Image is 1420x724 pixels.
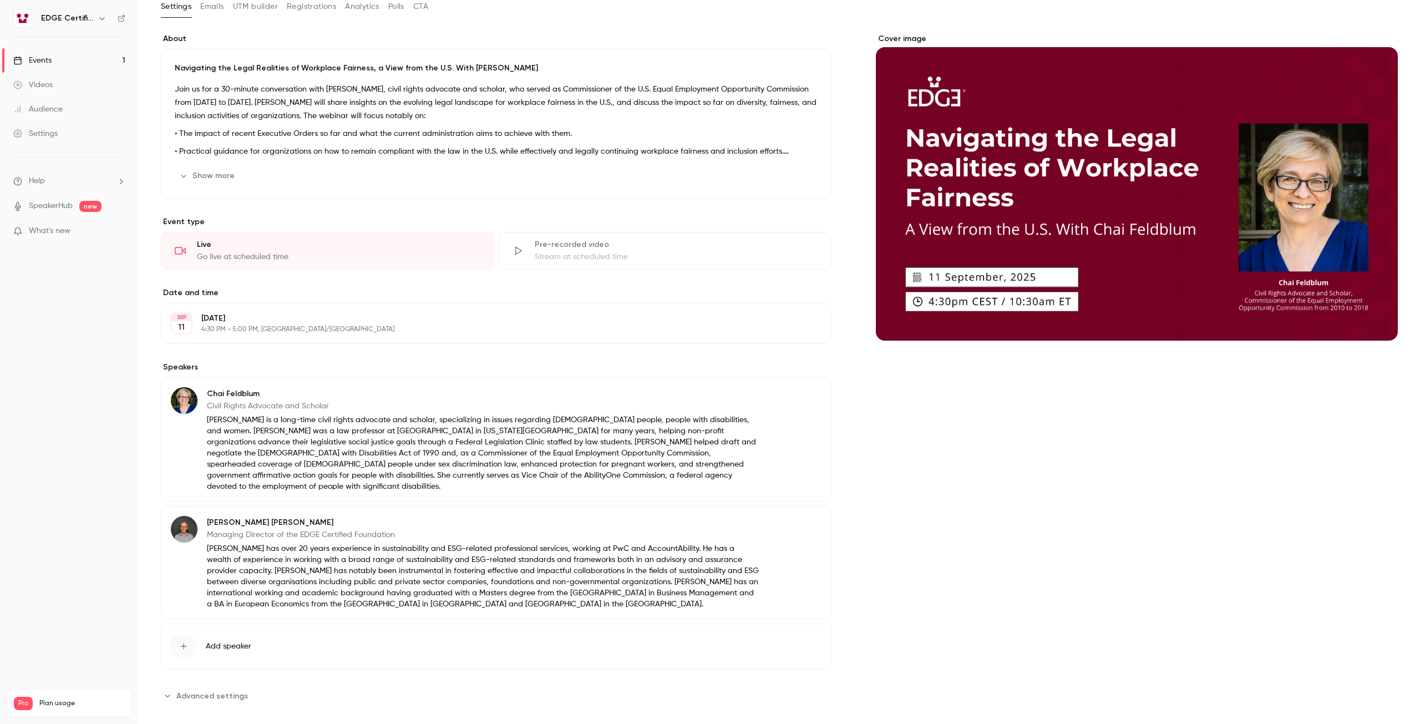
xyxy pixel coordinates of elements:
[29,175,45,187] span: Help
[9,200,213,244] div: user says…
[18,251,89,262] div: you're good to go!
[175,167,241,185] button: Show more
[9,87,213,142] div: user says…
[161,687,255,705] button: Advanced settings
[206,641,251,652] span: Add speaker
[54,6,126,14] h1: [PERSON_NAME]
[499,232,832,270] div: Pre-recorded videoStream at scheduled time
[161,687,831,705] section: Advanced settings
[190,359,208,377] button: Send a message…
[79,201,102,212] span: new
[535,239,818,250] div: Pre-recorded video
[161,232,494,270] div: LiveGo live at scheduled time
[197,239,480,250] div: Live
[197,251,480,262] div: Go live at scheduled time
[40,200,213,235] div: thank you, am i good to go now or are you still setting it up?
[207,414,759,492] p: [PERSON_NAME] is a long-time civil rights advocate and scholar, specializing in issues regarding ...
[161,33,831,44] label: About
[195,4,215,24] div: Close
[201,313,773,324] p: [DATE]
[40,87,213,133] div: Hi [PERSON_NAME], amazing, thanks for your support. Can we call it "EDGE Certification"
[7,4,28,26] button: go back
[14,697,33,710] span: Pro
[207,529,759,540] p: Managing Director of the EDGE Certified Foundation
[207,517,759,528] p: [PERSON_NAME] [PERSON_NAME]
[201,325,773,334] p: 4:30 PM - 5:00 PM, [GEOGRAPHIC_DATA]/[GEOGRAPHIC_DATA]
[35,363,44,372] button: Gif picker
[53,363,62,372] button: Upload attachment
[207,388,759,399] p: Chai Feldblum
[176,690,248,702] span: Advanced settings
[32,6,49,24] img: Profile image for Salim
[207,543,759,610] p: [PERSON_NAME] has over 20 years experience in sustainability and ESG-related professional service...
[18,148,134,159] div: Sure, let me change it for you
[49,94,204,126] div: Hi [PERSON_NAME], amazing, thanks for your support. Can we call it "EDGE Certification"
[13,128,58,139] div: Settings
[138,301,204,355] div: thumbs up
[13,79,53,90] div: Videos
[161,216,831,227] p: Event type
[171,516,197,543] img: David Pritchett
[49,207,204,229] div: thank you, am i good to go now or are you still setting it up?
[9,244,213,288] div: Salim says…
[29,225,70,237] span: What's new
[14,9,32,27] img: EDGE Certification
[41,13,93,24] h6: EDGE Certification
[876,33,1398,44] label: Cover image
[175,145,818,158] p: • Practical guidance for organizations on how to remain compliant with the law in the U.S. while ...
[39,699,125,708] span: Plan usage
[175,127,818,140] p: • The impact of recent Executive Orders so far and what the current administration aims to achiev...
[18,270,105,277] div: [PERSON_NAME] • 1h ago
[129,288,213,361] div: thumbs up
[175,63,818,74] p: Navigating the Legal Realities of Workplace Fairness, a View from the U.S. With [PERSON_NAME]
[9,340,212,359] textarea: Message…
[174,4,195,26] button: Home
[13,55,52,66] div: Events
[178,322,185,333] p: 11
[9,141,213,167] div: Salim says…
[161,506,831,619] div: David Pritchett[PERSON_NAME] [PERSON_NAME]Managing Director of the EDGE Certified Foundation[PERS...
[161,377,831,502] div: Chai FeldblumChai FeldblumCivil Rights Advocate and Scholar[PERSON_NAME] is a long-time civil rig...
[29,200,73,212] a: SpeakerHub
[17,363,26,372] button: Emoji picker
[9,244,98,269] div: you're good to go![PERSON_NAME] • 1h ago
[171,387,197,414] img: Chai Feldblum
[171,313,191,321] div: SEP
[207,401,759,412] p: Civil Rights Advocate and Scholar
[161,362,831,373] label: Speakers
[70,363,79,372] button: Start recording
[876,33,1398,341] section: Cover image
[13,104,63,115] div: Audience
[535,251,818,262] div: Stream at scheduled time
[54,14,110,25] p: Active 30m ago
[175,83,818,123] p: Join us for a 30-minute conversation with [PERSON_NAME], civil rights advocate and scholar, who s...
[18,174,131,185] div: The name has been changed
[9,288,213,374] div: user says…
[161,624,831,669] button: Add speaker
[9,167,140,191] div: The name has been changed
[13,175,125,187] li: help-dropdown-opener
[9,167,213,200] div: Salim says…
[161,287,831,298] label: Date and time
[9,141,143,166] div: Sure, let me change it for you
